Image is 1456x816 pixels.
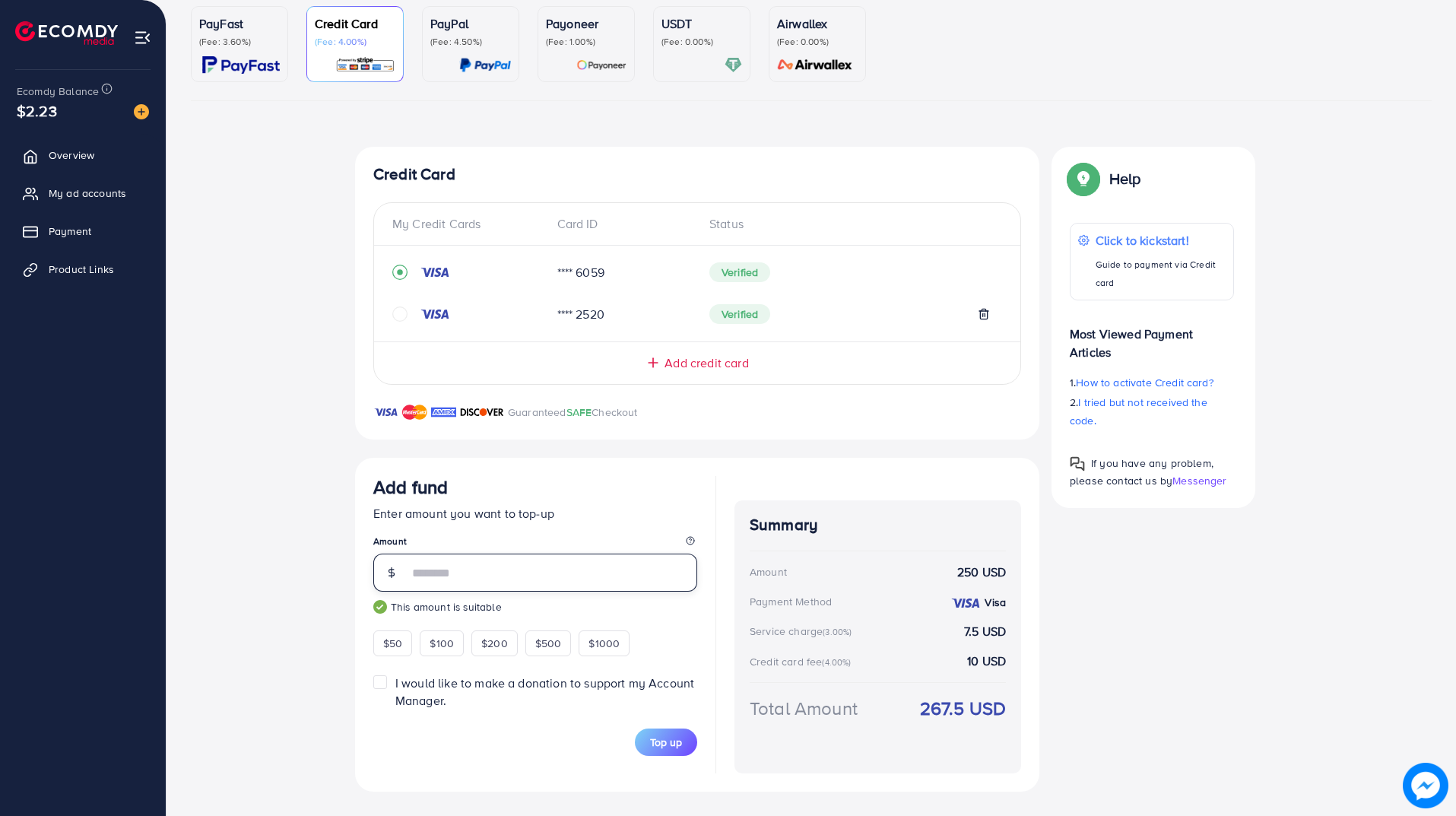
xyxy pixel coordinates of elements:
span: I tried but not received the code. [1070,395,1207,428]
p: PayFast [199,14,280,33]
p: (Fee: 4.00%) [315,36,395,48]
div: Payment Method [750,594,832,609]
img: card [725,56,742,74]
p: 1. [1070,373,1234,392]
div: Service charge [750,624,856,639]
p: (Fee: 3.60%) [199,36,280,48]
span: I would like to make a donation to support my Account Manager. [395,675,694,709]
p: Guaranteed Checkout [508,403,638,421]
small: This amount is suitable [373,599,697,614]
p: Enter amount you want to top-up [373,504,697,522]
img: credit [950,597,981,609]
span: Product Links [49,262,114,277]
img: Popup guide [1070,456,1085,472]
p: (Fee: 4.50%) [430,36,511,48]
span: $100 [430,636,454,651]
img: card [772,56,858,74]
img: image [134,104,149,119]
span: Verified [709,304,770,324]
p: Most Viewed Payment Articles [1070,313,1234,361]
strong: 7.5 USD [964,623,1006,640]
strong: 10 USD [967,652,1006,670]
p: USDT [661,14,742,33]
p: Payoneer [546,14,626,33]
span: SAFE [566,405,592,420]
a: Payment [11,216,154,246]
span: $200 [481,636,508,651]
img: Popup guide [1070,165,1097,192]
div: Total Amount [750,695,858,722]
strong: 267.5 USD [920,695,1006,722]
a: My ad accounts [11,178,154,208]
img: guide [373,600,387,614]
span: Top up [650,735,682,750]
a: Product Links [11,254,154,284]
div: Status [697,215,1002,233]
p: (Fee: 0.00%) [661,36,742,48]
p: Guide to payment via Credit card [1096,256,1226,292]
img: brand [402,403,427,421]
span: Verified [709,262,770,282]
p: 2. [1070,393,1234,430]
img: brand [431,403,456,421]
img: credit [420,266,450,278]
button: Top up [635,729,697,756]
h4: Summary [750,516,1006,535]
strong: Visa [985,595,1006,610]
span: How to activate Credit card? [1076,375,1213,390]
span: Ecomdy Balance [17,84,99,99]
img: image [1405,765,1446,806]
a: Overview [11,140,154,170]
h4: Credit Card [373,165,1021,184]
img: card [202,56,280,74]
small: (3.00%) [823,626,852,638]
span: $50 [383,636,402,651]
img: card [335,56,395,74]
h3: Add fund [373,476,448,498]
p: PayPal [430,14,511,33]
div: My Credit Cards [392,215,545,233]
img: menu [134,29,151,46]
p: (Fee: 0.00%) [777,36,858,48]
p: Credit Card [315,14,395,33]
p: (Fee: 1.00%) [546,36,626,48]
img: brand [373,403,398,421]
img: card [576,56,626,74]
div: Amount [750,564,787,579]
img: card [459,56,511,74]
p: Help [1109,170,1141,188]
img: credit [420,308,450,320]
span: Messenger [1172,473,1226,488]
legend: Amount [373,535,697,554]
span: Payment [49,224,91,239]
svg: record circle [392,265,408,280]
div: Card ID [545,215,698,233]
img: brand [460,403,504,421]
span: $1000 [588,636,620,651]
span: Add credit card [665,354,748,372]
span: Overview [49,148,94,163]
p: Airwallex [777,14,858,33]
span: $2.23 [17,100,57,122]
span: $500 [535,636,562,651]
p: Click to kickstart! [1096,231,1226,249]
svg: circle [392,306,408,322]
span: My ad accounts [49,186,126,201]
img: logo [15,21,118,45]
div: Credit card fee [750,654,856,669]
span: If you have any problem, please contact us by [1070,456,1213,488]
strong: 250 USD [957,564,1006,581]
small: (4.00%) [822,656,851,668]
